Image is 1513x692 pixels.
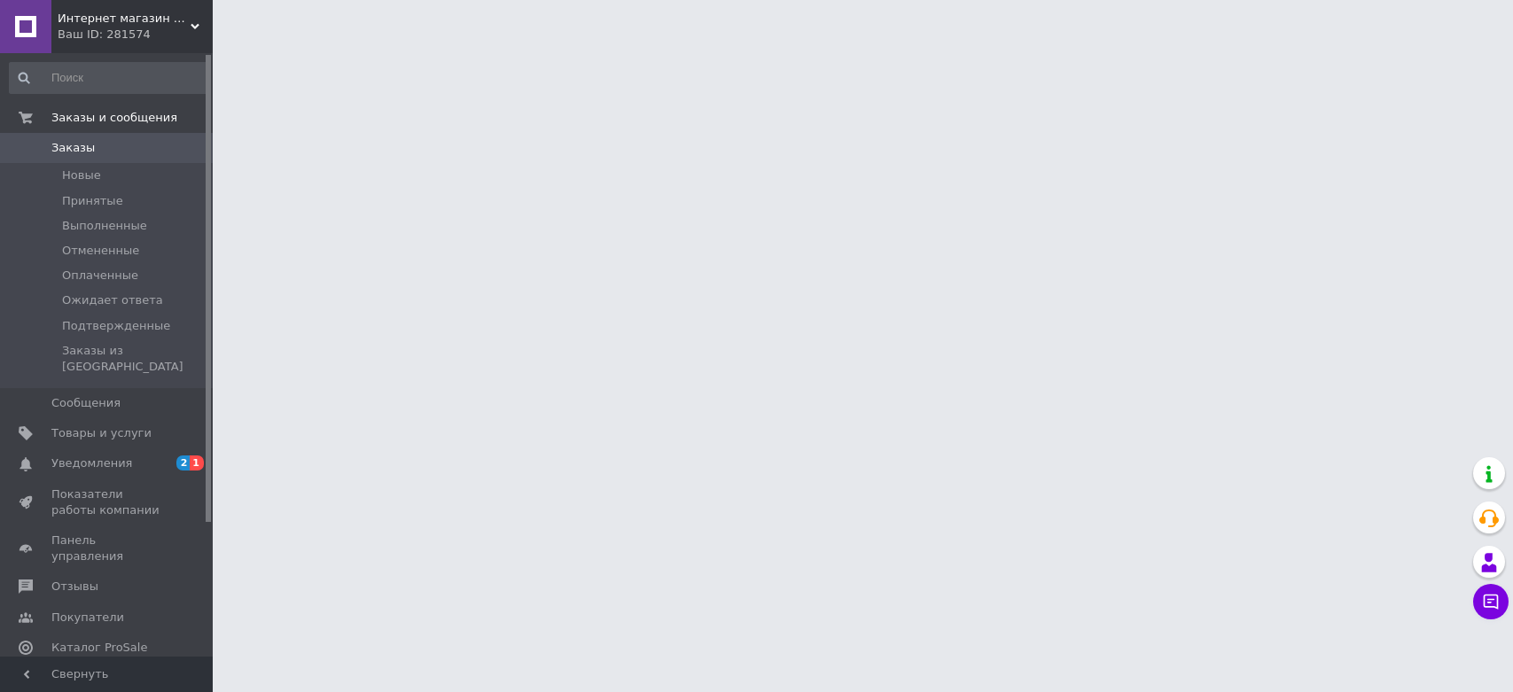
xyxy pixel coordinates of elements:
[51,395,121,411] span: Сообщения
[62,167,101,183] span: Новые
[51,455,132,471] span: Уведомления
[62,343,207,375] span: Заказы из [GEOGRAPHIC_DATA]
[62,318,170,334] span: Подтвержденные
[62,218,147,234] span: Выполненные
[51,110,177,126] span: Заказы и сообщения
[51,579,98,595] span: Отзывы
[190,455,204,470] span: 1
[51,140,95,156] span: Заказы
[1473,584,1509,619] button: Чат с покупателем
[58,27,213,43] div: Ваш ID: 281574
[51,425,152,441] span: Товары и услуги
[62,193,123,209] span: Принятые
[51,640,147,656] span: Каталог ProSale
[62,292,163,308] span: Ожидает ответа
[51,610,124,626] span: Покупатели
[51,486,164,518] span: Показатели работы компании
[62,243,139,259] span: Отмененные
[9,62,208,94] input: Поиск
[51,533,164,564] span: Панель управления
[58,11,191,27] span: Интернет магазин тканин "Улюблена Постіль"
[62,268,138,284] span: Оплаченные
[176,455,191,470] span: 2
